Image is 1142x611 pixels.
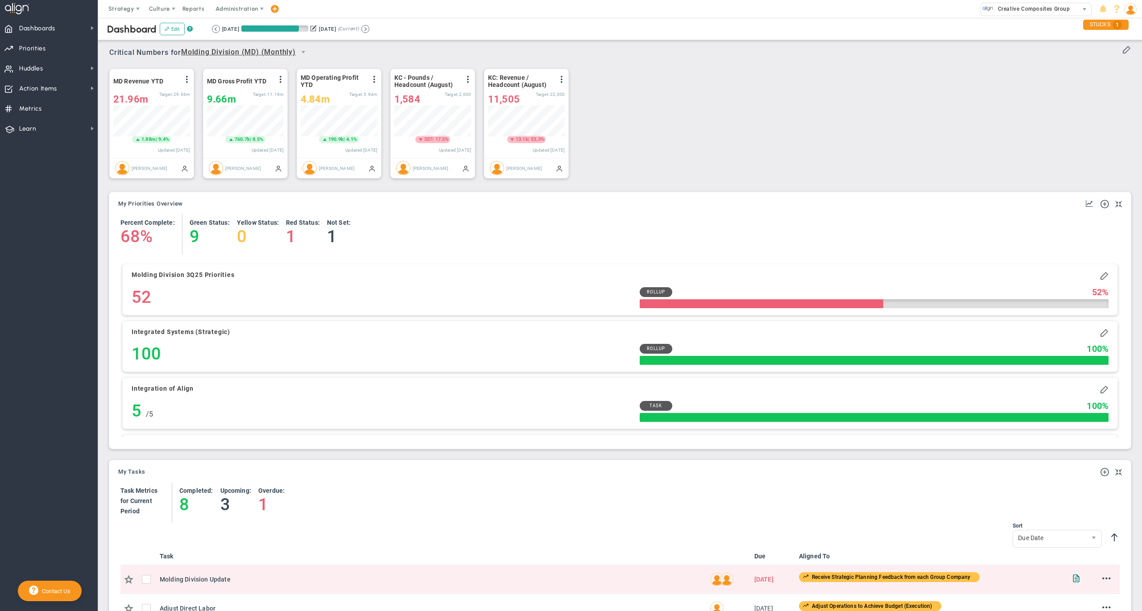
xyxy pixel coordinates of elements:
span: Adjust Operations to Achieve Budget (Execution) [810,603,932,609]
h4: % [140,227,153,246]
span: Dashboard [107,23,157,35]
span: Creative Composites Group [993,3,1070,15]
div: Sort [1013,523,1102,529]
th: Aligned To [795,548,1066,565]
img: Lynn Derouen [396,161,410,175]
span: [PERSON_NAME] [319,165,355,170]
span: Target: [536,92,549,97]
h4: 100 [132,344,161,363]
span: 17.5% [435,136,449,142]
span: 190.9k [328,136,343,143]
button: Go to next period [361,25,369,33]
span: select [1078,3,1091,16]
span: Rollup [647,289,665,295]
span: Target: [445,92,458,97]
span: Updated [DATE] [158,148,190,153]
h4: Yellow Status: [237,219,279,227]
span: / [146,410,149,418]
h4: Completed: [179,487,213,495]
img: Lynn Derouen [490,161,504,175]
span: [PERSON_NAME] [413,165,448,170]
span: Manually Updated [556,165,563,172]
h4: 1 [327,227,351,246]
span: 11,505 [488,94,520,105]
span: Dashboards [19,19,55,38]
span: Manually Updated [462,165,469,172]
span: [PERSON_NAME] [506,165,542,170]
span: | [156,136,157,142]
span: Receive Strategic Planning Feedback from each Group Company [810,574,970,580]
span: 1,584 [394,94,420,105]
button: My Tasks [118,469,145,476]
span: 21,956,423 [113,94,148,105]
span: Action Items [19,79,57,98]
span: Administration [215,5,258,12]
h4: Percent Complete: [120,219,175,227]
span: MD Gross Profit YTD [207,78,266,85]
span: Rollup [647,346,665,352]
h4: 0 [237,227,279,246]
span: 9,661,206 [207,94,236,105]
h4: Overdue: [258,487,285,495]
span: % [1102,287,1109,297]
span: Updated [DATE] [533,148,565,153]
h4: Upcoming: [220,487,251,495]
span: Learn [19,120,36,138]
h4: Molding Division 3Q25 Priorities [132,271,235,279]
span: Contact Us [38,588,70,594]
span: Edit or Add Critical Numbers [1122,45,1131,54]
h4: 1 [258,495,285,514]
th: Task [156,548,706,565]
span: | [343,136,345,142]
img: Created By: Shane Weyant [720,572,734,586]
div: STUCKS [1083,20,1129,30]
h4: 68 [120,227,140,246]
span: My Priorities Overview [118,201,183,207]
span: 13.1k [516,136,528,143]
span: 22,300 [550,92,565,97]
img: Assigned To: Lynn Derouen [710,572,724,586]
span: Manually Updated [275,165,282,172]
span: [DATE] [754,575,774,582]
button: My Priorities Overview [118,201,183,208]
span: 53.3% [531,136,544,142]
div: 5 [146,406,153,422]
span: [PERSON_NAME] [225,165,261,170]
span: Culture [149,5,170,12]
h4: Integrated Systems (Strategic) [132,328,230,336]
span: MD Operating Profit YTD [301,74,365,88]
span: (Current) [338,25,359,33]
button: Edit [160,23,185,35]
h4: 9 [190,227,230,246]
button: Go to previous period [212,25,220,33]
span: 2,000 [459,92,471,97]
span: KC - Pounds / Headcount (August) [394,74,459,88]
h4: Task Metrics [120,487,157,495]
h4: Red Status: [286,219,320,227]
span: 1 [1113,21,1122,29]
img: 174471.Person.photo [1125,3,1137,15]
span: | [250,136,251,142]
span: 1.88m [141,136,156,143]
h4: 5 [132,401,141,421]
span: Molding Division (MD) (Monthly) [181,47,296,58]
span: 4,842,260 [301,94,330,105]
span: 760.7k [235,136,250,143]
span: Strategy [108,5,134,12]
img: 29977.Company.photo [982,3,993,14]
span: select [296,45,311,60]
img: Lynn Derouen [302,161,317,175]
span: Critical Numbers for [109,45,313,61]
span: 4.1% [346,136,357,142]
span: Updated [DATE] [439,148,471,153]
span: | [528,136,530,142]
span: [PERSON_NAME] [132,165,167,170]
span: Manually Updated [181,165,188,172]
h4: Green Status: [190,219,230,227]
span: 29,064,044 [174,92,190,97]
h4: 1 [286,227,320,246]
h4: 3 [220,495,251,514]
span: Task [650,403,662,409]
span: Target: [253,92,266,97]
span: 8.5% [252,136,263,142]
